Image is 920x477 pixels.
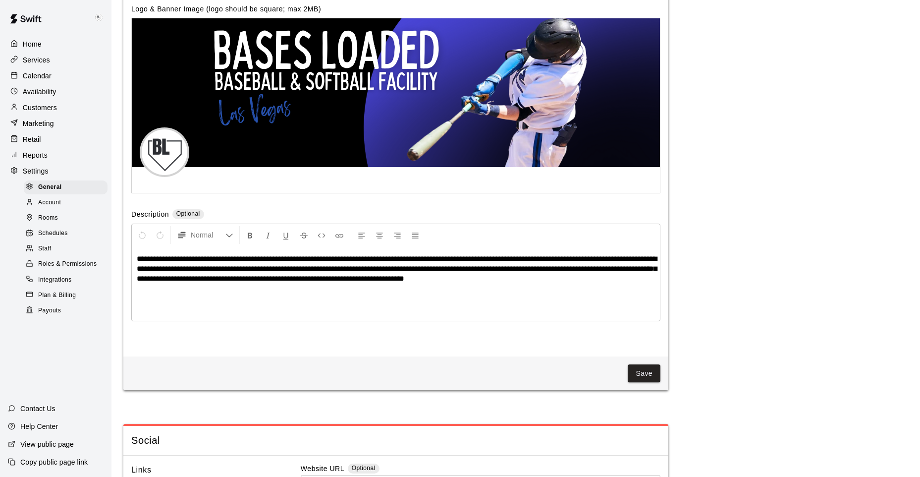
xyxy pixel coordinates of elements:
a: Reports [8,148,104,163]
button: Format Strikethrough [295,226,312,244]
span: Optional [352,465,376,472]
button: Insert Code [313,226,330,244]
a: Calendar [8,68,104,83]
button: Save [628,364,660,383]
a: Home [8,37,104,52]
button: Undo [134,226,151,244]
a: Settings [8,164,104,179]
a: Staff [24,241,111,257]
p: Availability [23,87,56,97]
p: Reports [23,150,48,160]
div: Plan & Billing [24,289,108,302]
span: Optional [176,210,200,217]
p: Services [23,55,50,65]
a: Rooms [24,211,111,226]
a: Customers [8,100,104,115]
span: Normal [191,230,225,240]
a: Payouts [24,303,111,318]
a: Plan & Billing [24,288,111,303]
div: General [24,180,108,194]
span: Payouts [38,306,61,316]
span: Social [131,434,660,447]
label: Website URL [301,464,344,475]
button: Format Italics [260,226,276,244]
button: Left Align [353,226,370,244]
a: Marketing [8,116,104,131]
div: Payouts [24,304,108,318]
a: Services [8,53,104,67]
button: Redo [152,226,168,244]
button: Format Underline [277,226,294,244]
a: Roles & Permissions [24,257,111,272]
p: Home [23,39,42,49]
a: Account [24,195,111,210]
span: Schedules [38,229,68,238]
div: Staff [24,242,108,256]
p: Settings [23,166,49,176]
p: Customers [23,103,57,113]
label: Description [131,209,169,221]
span: Staff [38,244,51,254]
div: Rooms [24,211,108,225]
img: Keith Brooks [93,12,105,24]
div: Roles & Permissions [24,257,108,271]
p: Retail [23,134,41,144]
div: Schedules [24,227,108,240]
span: Roles & Permissions [38,259,97,269]
span: Rooms [38,213,58,223]
span: Integrations [38,275,72,285]
span: General [38,182,62,192]
a: Schedules [24,226,111,241]
button: Justify Align [407,226,424,244]
button: Formatting Options [173,226,237,244]
button: Format Bold [242,226,259,244]
a: Retail [8,132,104,147]
a: Availability [8,84,104,99]
p: Copy public page link [20,457,88,467]
label: Logo & Banner Image (logo should be square; max 2MB) [131,5,321,13]
button: Right Align [389,226,406,244]
a: Integrations [24,272,111,288]
p: Marketing [23,119,54,128]
button: Insert Link [331,226,348,244]
div: Keith Brooks [91,8,111,28]
button: Center Align [371,226,388,244]
div: Integrations [24,273,108,287]
h6: Links [131,464,152,477]
p: Calendar [23,71,52,81]
p: Help Center [20,421,58,431]
a: General [24,179,111,195]
p: View public page [20,439,74,449]
span: Plan & Billing [38,291,76,300]
p: Contact Us [20,404,55,414]
span: Account [38,198,61,208]
div: Account [24,196,108,210]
